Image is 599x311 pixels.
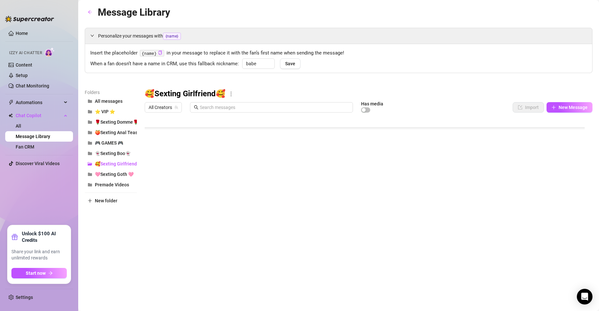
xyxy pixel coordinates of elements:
[158,51,162,55] span: copy
[88,130,92,135] span: folder
[513,102,544,113] button: Import
[85,106,137,117] button: ⭐ VIP ⭐
[280,58,300,69] button: Save
[85,148,137,159] button: 👻Sexting Boo👻
[16,31,28,36] a: Home
[88,172,92,177] span: folder
[16,73,28,78] a: Setup
[95,130,146,135] span: 🍑Sexting Anal Tease🍑
[88,99,92,103] span: folder
[16,83,49,88] a: Chat Monitoring
[88,109,92,114] span: folder
[95,172,134,177] span: 🩷Sexting Goth 🩷
[228,91,234,97] span: more
[85,96,137,106] button: All messages
[361,102,383,106] article: Has media
[140,50,164,57] code: {name}
[16,134,50,139] a: Message Library
[85,169,137,179] button: 🩷Sexting Goth 🩷
[559,105,588,110] span: New Message
[88,120,92,124] span: folder
[95,151,131,156] span: 👻Sexting Boo👻
[95,161,142,166] span: 🥰Sexting Girlfriend🥰
[88,182,92,187] span: folder
[85,127,137,138] button: 🍑Sexting Anal Tease🍑
[16,161,60,166] a: Discover Viral Videos
[8,113,13,118] img: Chat Copilot
[88,198,92,203] span: plus
[145,89,226,99] h3: 🥰Sexting Girlfriend🥰
[26,271,46,276] span: Start now
[5,16,54,22] img: logo-BBDzfeDw.svg
[95,140,123,146] span: 🎮 GAMES 🎮
[95,198,117,203] span: New folder
[16,144,34,149] a: Fan CRM
[95,99,123,104] span: All messages
[85,28,592,44] div: Personalize your messages with{name}
[48,271,53,275] span: arrow-right
[551,105,556,110] span: plus
[158,51,162,55] button: Click to Copy
[88,151,92,156] span: folder
[90,60,239,68] span: When a fan doesn’t have a name in CRM, use this fallback nickname:
[85,159,137,169] button: 🥰Sexting Girlfriend🥰
[90,49,587,57] span: Insert the placeholder in your message to replace it with the fan’s first name when sending the m...
[149,102,178,112] span: All Creators
[85,138,137,148] button: 🎮 GAMES 🎮
[90,34,94,38] span: expanded
[163,33,181,40] span: {name}
[98,32,587,40] span: Personalize your messages with
[45,47,55,57] img: AI Chatter
[88,10,92,14] span: arrow-left
[194,105,198,110] span: search
[11,268,67,278] button: Start nowarrow-right
[11,249,67,261] span: Share your link and earn unlimited rewards
[95,119,139,125] span: 🌹Sexting Domme🌹
[88,162,92,166] span: folder-open
[16,295,33,300] a: Settings
[98,5,170,20] article: Message Library
[85,195,137,206] button: New folder
[547,102,592,113] button: New Message
[95,109,115,114] span: ⭐ VIP ⭐
[85,89,137,96] article: Folders
[174,105,178,109] span: team
[16,123,21,129] a: All
[200,104,349,111] input: Search messages
[16,110,62,121] span: Chat Copilot
[85,117,137,127] button: 🌹Sexting Domme🌹
[95,182,129,187] span: Premade Videos
[85,179,137,190] button: Premade Videos
[16,62,32,68] a: Content
[285,61,295,66] span: Save
[22,230,67,243] strong: Unlock $100 AI Credits
[11,234,18,240] span: gift
[577,289,592,304] div: Open Intercom Messenger
[16,97,62,108] span: Automations
[9,50,42,56] span: Izzy AI Chatter
[88,141,92,145] span: folder
[8,100,14,105] span: thunderbolt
